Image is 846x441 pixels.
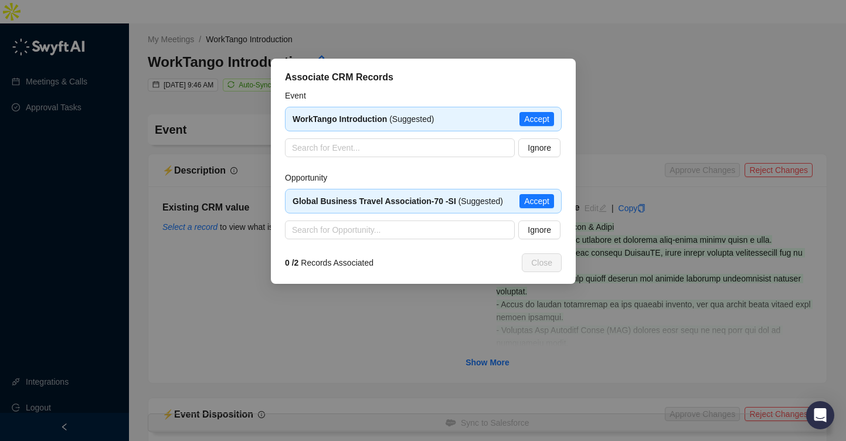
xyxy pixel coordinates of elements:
span: Ignore [528,141,551,154]
label: Opportunity [285,171,335,184]
span: (Suggested) [293,196,503,206]
span: Accept [524,113,549,125]
div: Associate CRM Records [285,70,562,84]
button: Accept [519,112,554,126]
label: Event [285,89,314,102]
span: Ignore [528,223,551,236]
strong: Global Business Travel Association-70 -SI [293,196,456,206]
span: Accept [524,195,549,208]
span: Records Associated [285,256,373,269]
strong: 0 / 2 [285,258,298,267]
strong: WorkTango Introduction [293,114,387,124]
button: Close [522,253,562,272]
div: Open Intercom Messenger [806,401,834,429]
button: Accept [519,194,554,208]
button: Ignore [518,220,560,239]
button: Ignore [518,138,560,157]
span: (Suggested) [293,114,434,124]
